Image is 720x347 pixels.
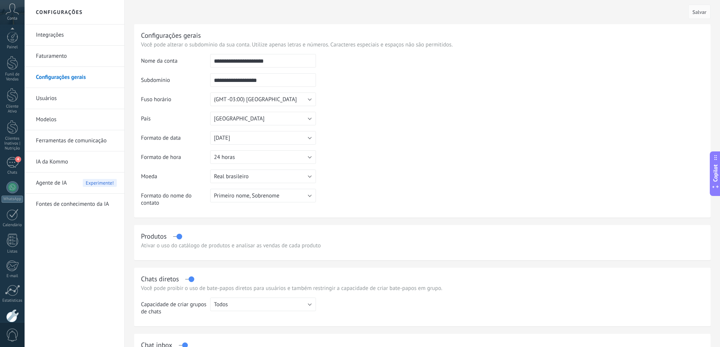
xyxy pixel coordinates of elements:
[141,285,704,292] p: Você pode proibir o uso de bate-papos diretos para usuários e também restringir a capacidade de c...
[141,150,210,170] td: Formato de hora
[688,5,711,19] button: Salvar
[15,156,21,162] span: 4
[210,131,316,145] button: [DATE]
[210,112,316,125] button: [GEOGRAPHIC_DATA]
[25,109,124,130] li: Modelos
[2,298,23,303] div: Estatísticas
[210,150,316,164] button: 24 horas
[141,232,167,241] div: Produtos
[25,151,124,173] li: IA da Kommo
[712,164,719,182] span: Copilot
[210,170,316,183] button: Real brasileiro
[141,112,210,131] td: País
[83,179,117,187] span: Experimente!
[36,151,117,173] a: IA da Kommo
[210,298,316,311] button: Todos
[2,196,23,203] div: WhatsApp
[36,173,67,194] span: Agente de IA
[692,9,706,15] span: Salvar
[214,173,249,180] span: Real brasileiro
[36,88,117,109] a: Usuários
[25,130,124,151] li: Ferramentas de comunicação
[2,223,23,228] div: Calendário
[141,93,210,112] td: Fuso horário
[7,16,17,21] span: Conta
[141,242,704,249] div: Ativar o uso do catálogo de produtos e analisar as vendas de cada produto
[2,72,23,82] div: Funil de Vendas
[2,170,23,175] div: Chats
[214,154,235,161] span: 24 horas
[25,88,124,109] li: Usuários
[214,301,228,308] span: Todos
[141,31,201,40] div: Configurações gerais
[214,134,230,142] span: [DATE]
[141,41,704,48] p: Você pode alterar o subdomínio da sua conta. Utilize apenas letras e números. Caracteres especiai...
[2,249,23,254] div: Listas
[141,131,210,150] td: Formato de data
[2,104,23,114] div: Cliente Ativo
[210,93,316,106] button: (GMT -03:00) [GEOGRAPHIC_DATA]
[36,46,117,67] a: Faturamento
[141,275,179,283] div: Chats diretos
[141,298,210,321] td: Capacidade de criar grupos de chats
[2,136,23,151] div: Clientes Inativos | Nutrição
[25,173,124,194] li: Agente de IA
[214,115,265,122] span: [GEOGRAPHIC_DATA]
[2,274,23,279] div: E-mail
[214,192,279,199] span: Primeiro nome, Sobrenome
[25,67,124,88] li: Configurações gerais
[36,194,117,215] a: Fontes de conhecimento da IA
[36,67,117,88] a: Configurações gerais
[36,173,117,194] a: Agente de IAExperimente!
[141,73,210,93] td: Subdomínio
[36,25,117,46] a: Integrações
[210,189,316,202] button: Primeiro nome, Sobrenome
[2,45,23,50] div: Painel
[25,194,124,214] li: Fontes de conhecimento da IA
[25,25,124,46] li: Integrações
[25,46,124,67] li: Faturamento
[214,96,297,103] span: (GMT -03:00) [GEOGRAPHIC_DATA]
[141,189,210,212] td: Formato do nome do contato
[141,170,210,189] td: Moeda
[141,54,210,73] td: Nome da conta
[36,130,117,151] a: Ferramentas de comunicação
[36,109,117,130] a: Modelos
